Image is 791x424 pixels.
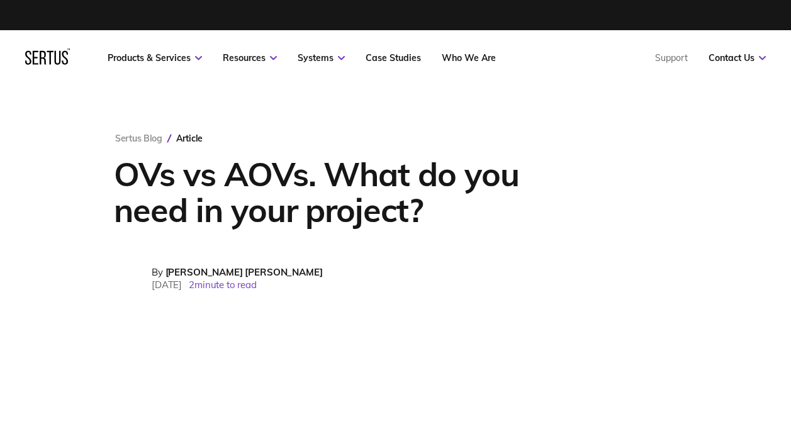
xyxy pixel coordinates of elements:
a: Systems [298,52,345,64]
a: Case Studies [366,52,421,64]
h1: OVs vs AOVs. What do you need in your project? [114,156,595,228]
a: Contact Us [709,52,766,64]
a: Support [655,52,688,64]
a: Sertus Blog [115,133,162,144]
a: Products & Services [108,52,202,64]
span: [PERSON_NAME] [PERSON_NAME] [165,266,323,278]
span: 2 minute to read [189,279,257,291]
a: Who We Are [442,52,496,64]
a: Resources [223,52,277,64]
div: By [152,266,323,278]
span: [DATE] [152,279,182,291]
